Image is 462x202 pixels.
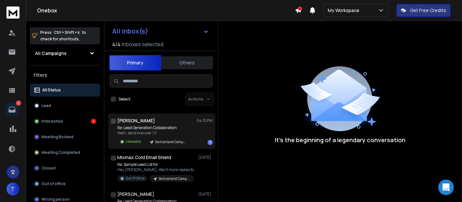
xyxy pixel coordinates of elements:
button: Primary [109,55,161,71]
h1: All Campaigns [35,50,67,57]
h1: [PERSON_NAME] [117,117,155,124]
label: Select [119,97,130,102]
p: All Status [42,88,61,93]
h1: Onebox [37,7,295,14]
p: My Workspace [328,7,362,14]
p: Interested [126,139,141,144]
p: Lead [42,103,51,108]
div: Open Intercom Messenger [438,180,454,195]
h1: All Inbox(s) [112,28,148,34]
button: All Status [30,84,100,97]
h1: Mixmax Cold Email Shield [117,154,171,161]
button: All Campaigns [30,47,100,60]
div: 1 [91,119,96,124]
p: Meeting Booked [42,134,73,140]
p: Re: Sample Lead List for [117,162,194,167]
button: T [6,182,19,195]
button: Meeting Completed [30,146,100,159]
p: Wrong person [42,197,70,202]
h3: Filters [30,71,100,80]
p: Out of office [42,181,66,186]
p: Interested [42,119,63,124]
p: Switzerland Campaign [155,140,186,144]
a: 1 [6,103,19,116]
h1: [PERSON_NAME] [117,191,154,197]
p: [DATE] [198,192,213,197]
p: It’s the beginning of a legendary conversation [275,135,405,144]
button: Closed [30,162,100,175]
span: 4 / 4 [112,40,121,48]
p: Hey [PERSON_NAME], Want more replies to [117,167,194,172]
p: Yeah, send one over i'll [117,130,190,136]
button: Lead [30,99,100,112]
p: [DATE] [198,155,213,160]
p: 1 [16,101,21,106]
button: Meeting Booked [30,130,100,143]
div: 1 [208,140,213,145]
button: Get Free Credits [396,4,451,17]
p: Get Free Credits [410,7,446,14]
button: Out of office [30,177,100,190]
p: Press to check for shortcuts. [40,29,86,42]
button: Others [161,56,213,70]
span: Ctrl + Shift + k [53,29,81,36]
h3: Inboxes selected [122,40,163,48]
p: Closed [42,166,56,171]
button: All Inbox(s) [107,25,214,38]
img: logo [6,7,19,19]
button: Interested1 [30,115,100,128]
p: 04:31 PM [197,118,213,123]
p: Re: Lead Generation Collaboration [117,125,190,130]
p: Meeting Completed [42,150,80,155]
p: Out Of Office [126,176,145,181]
p: Switzerland Campaign [159,176,190,181]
